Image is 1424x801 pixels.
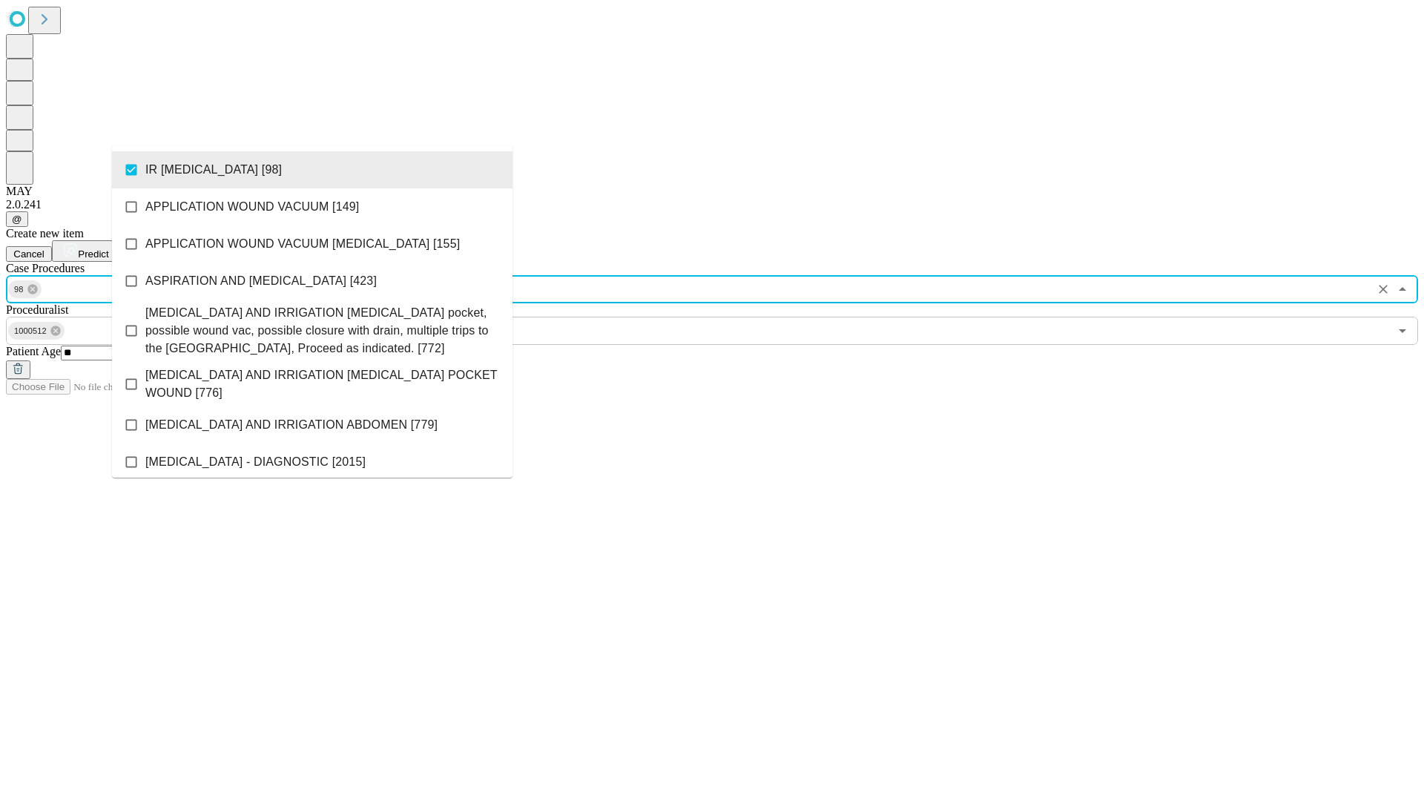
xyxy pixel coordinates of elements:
[8,281,30,298] span: 98
[52,240,120,262] button: Predict
[6,198,1418,211] div: 2.0.241
[6,246,52,262] button: Cancel
[6,303,68,316] span: Proceduralist
[1392,279,1413,300] button: Close
[145,366,501,402] span: [MEDICAL_DATA] AND IRRIGATION [MEDICAL_DATA] POCKET WOUND [776]
[6,185,1418,198] div: MAY
[145,235,460,253] span: APPLICATION WOUND VACUUM [MEDICAL_DATA] [155]
[145,453,366,471] span: [MEDICAL_DATA] - DIAGNOSTIC [2015]
[12,214,22,225] span: @
[13,248,44,260] span: Cancel
[6,227,84,240] span: Create new item
[145,304,501,357] span: [MEDICAL_DATA] AND IRRIGATION [MEDICAL_DATA] pocket, possible wound vac, possible closure with dr...
[1373,279,1394,300] button: Clear
[8,323,53,340] span: 1000512
[1392,320,1413,341] button: Open
[6,262,85,274] span: Scheduled Procedure
[8,322,65,340] div: 1000512
[145,272,377,290] span: ASPIRATION AND [MEDICAL_DATA] [423]
[145,416,438,434] span: [MEDICAL_DATA] AND IRRIGATION ABDOMEN [779]
[6,211,28,227] button: @
[145,161,282,179] span: IR [MEDICAL_DATA] [98]
[6,345,61,357] span: Patient Age
[8,280,42,298] div: 98
[78,248,108,260] span: Predict
[145,198,359,216] span: APPLICATION WOUND VACUUM [149]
